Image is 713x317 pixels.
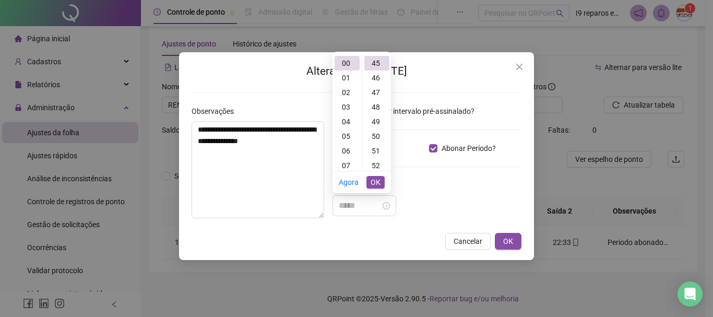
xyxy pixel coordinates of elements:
span: Abonar Período? [437,143,500,154]
div: 06 [335,144,360,158]
span: close [515,63,524,71]
button: OK [495,233,521,250]
div: 49 [364,114,389,129]
div: 52 [364,158,389,173]
label: Observações [192,105,241,117]
div: Open Intercom Messenger [678,281,703,307]
div: 51 [364,144,389,158]
h2: Alterar no dia [DATE] [192,63,521,80]
span: Cancelar [454,236,482,247]
div: 01 [335,71,360,85]
div: 48 [364,100,389,114]
div: 46 [364,71,389,85]
div: 02 [335,85,360,100]
button: OK [366,176,385,189]
span: Desconsiderar intervalo pré-assinalado? [341,105,479,117]
div: 45 [364,56,389,71]
div: 47 [364,85,389,100]
div: 05 [335,129,360,144]
span: OK [503,236,513,247]
button: Cancelar [445,233,491,250]
button: Close [511,58,528,75]
div: 07 [335,158,360,173]
div: 00 [335,56,360,71]
div: 50 [364,129,389,144]
span: OK [371,177,381,188]
div: 04 [335,114,360,129]
a: Agora [339,178,359,186]
div: 03 [335,100,360,114]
